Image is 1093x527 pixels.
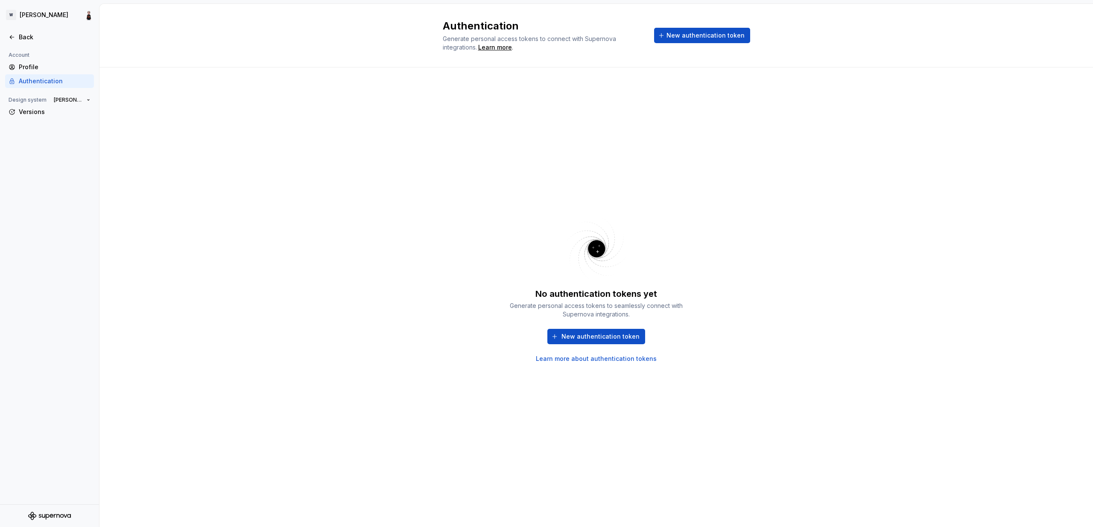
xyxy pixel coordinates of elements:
div: Design system [5,95,50,105]
button: W[PERSON_NAME]Adam [2,6,97,24]
div: Authentication [19,77,91,85]
svg: Supernova Logo [28,512,71,520]
div: Back [19,33,91,41]
div: [PERSON_NAME] [20,11,68,19]
a: Authentication [5,74,94,88]
h2: Authentication [443,19,644,33]
span: New authentication token [666,31,745,40]
div: Generate personal access tokens to seamlessly connect with Supernova integrations. [507,302,686,319]
div: Account [5,50,33,60]
span: New authentication token [561,332,640,341]
img: Adam [84,10,94,20]
button: New authentication token [654,28,750,43]
a: Profile [5,60,94,74]
div: Versions [19,108,91,116]
span: Generate personal access tokens to connect with Supernova integrations. [443,35,618,51]
a: Learn more [478,43,512,52]
span: . [477,44,513,51]
a: Versions [5,105,94,119]
div: Profile [19,63,91,71]
div: W [6,10,16,20]
a: Learn more about authentication tokens [536,354,657,363]
div: No authentication tokens yet [535,288,657,300]
span: [PERSON_NAME] [54,97,83,103]
button: New authentication token [547,329,645,344]
a: Back [5,30,94,44]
